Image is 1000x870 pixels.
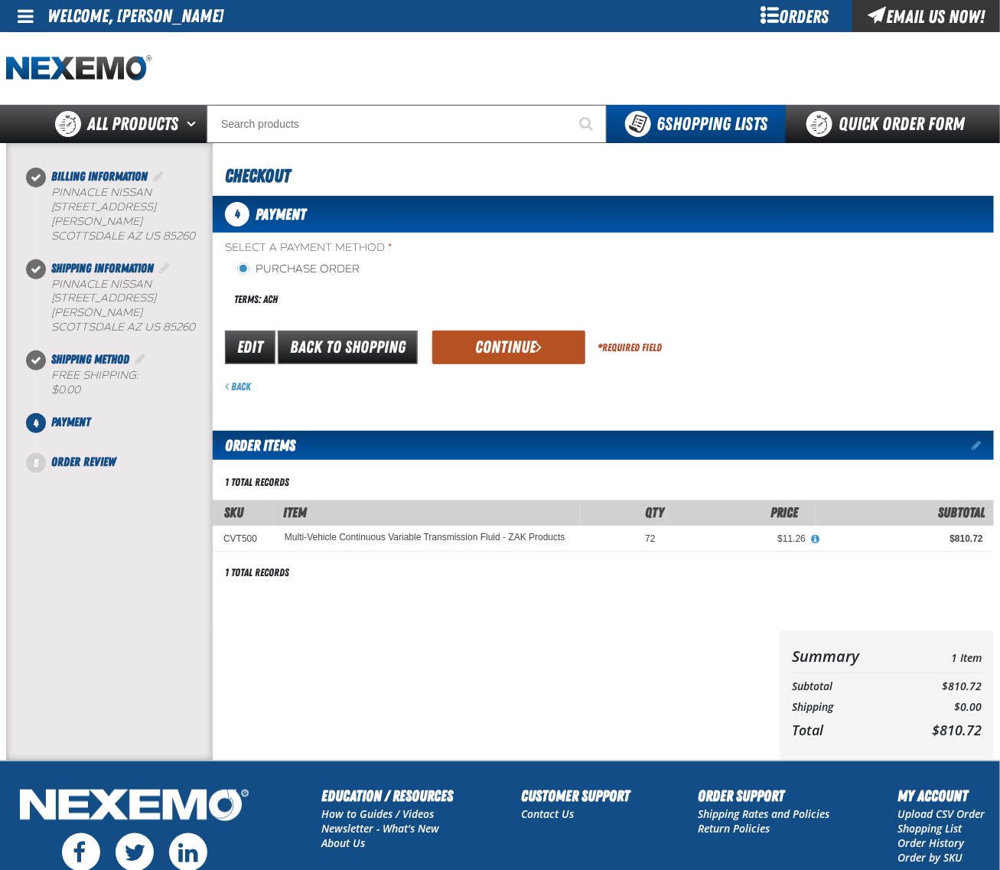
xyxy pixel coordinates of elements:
h2: Order Support [698,784,829,807]
button: View All Prices for Multi-Vehicle Continuous Variable Transmission Fluid - ZAK Products [806,533,826,546]
h2: Education / Resources [321,784,453,807]
td: $810.72 [901,676,982,697]
li: Payment. Step 4 of 5. Not Completed [36,413,213,453]
bdo: 85260 [163,230,195,243]
a: About Us [321,836,365,850]
span: AZ [127,230,142,243]
input: Purchase Order [237,262,249,275]
span: Billing Information [51,169,148,184]
span: AZ [127,321,142,334]
a: Contact Us [521,806,574,821]
span: Shipping Information [51,261,154,275]
label: Purchase Order [237,262,360,277]
div: Required Field [598,341,662,355]
h2: Order Items [213,431,295,460]
span: US [145,230,160,243]
span: [STREET_ADDRESS][PERSON_NAME] [51,292,156,319]
a: Edit items [972,440,994,451]
span: Select a Payment Method [225,241,604,256]
li: Shipping Method. Step 3 of 5. Completed [36,350,213,413]
a: Back to Shopping [278,331,418,364]
span: 4 [26,413,46,433]
button: You have 6 Shopping Lists. Open to view details [607,105,786,143]
a: Order by SKU [897,850,963,865]
th: Subtotal [792,676,901,697]
bdo: 85260 [163,321,195,334]
td: CVT500 [213,526,274,551]
a: Order History [897,836,964,850]
li: Shipping Information. Step 2 of 5. Completed [36,259,213,351]
a: Multi-Vehicle Continuous Variable Transmission Fluid - ZAK Products [285,533,565,543]
a: Quick Order Form [786,105,993,143]
span: [STREET_ADDRESS][PERSON_NAME] [51,200,156,228]
a: Edit Billing Information [151,169,166,184]
span: 72 [645,533,655,544]
div: Free Shipping: [51,369,213,398]
a: Edit Shipping Information [157,261,172,275]
a: Edit Shipping Method [132,352,148,367]
span: Item [283,504,307,520]
th: Summary [792,643,901,670]
span: 5 [26,453,46,473]
td: 1 Item [901,643,982,670]
a: Back [225,380,251,393]
span: US [145,321,160,334]
th: Shipping [792,697,901,718]
a: Edit [225,331,275,364]
img: Nexemo logo [6,55,151,82]
span: Price [770,504,798,520]
strong: $0.00 [51,383,80,396]
td: $0.00 [901,697,982,718]
span: Pinnacle Nissan [51,278,151,291]
span: SCOTTSDALE [51,321,124,334]
div: $11.26 [677,533,806,545]
input: Search [207,105,607,143]
span: Payment [256,205,306,223]
button: Start Searching [568,105,607,143]
a: Upload CSV Order [897,806,985,821]
img: Nexemo Logo [15,784,253,829]
th: Total [792,718,901,742]
a: Shopping List [897,821,962,836]
button: Continue [432,331,585,364]
span: Shipping Method [51,352,129,367]
span: Shopping Lists [656,113,767,135]
li: Order Review. Step 5 of 5. Not Completed [36,453,213,471]
strong: 6 [656,113,665,135]
span: Pinnacle Nissan [51,186,151,199]
span: 4 [225,202,249,226]
h2: My Account [897,784,985,807]
span: $810.72 [932,721,982,739]
div: Terms: ACH [225,283,604,316]
span: Subtotal [938,504,985,520]
div: 1 total records [225,475,289,490]
a: Home [6,55,151,82]
h2: Customer Support [521,784,630,807]
a: SKU [224,504,243,520]
a: How to Guides / Videos [321,806,434,821]
a: Return Policies [698,821,770,836]
nav: Checkout steps. Current step is Payment. Step 4 of 5 [24,168,213,471]
li: Billing Information. Step 1 of 5. Completed [36,168,213,259]
span: Payment [51,415,90,429]
span: Checkout [225,165,290,187]
a: Shipping Rates and Policies [698,806,829,821]
span: SCOTTSDALE [51,230,124,243]
span: Order Review [51,455,116,469]
div: 1 total records [225,565,289,580]
div: $810.72 [827,533,983,545]
span: All Products [87,110,178,138]
a: Newsletter - What's New [321,821,439,836]
button: Open All Products pages [181,105,207,143]
span: Qty [646,504,665,520]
